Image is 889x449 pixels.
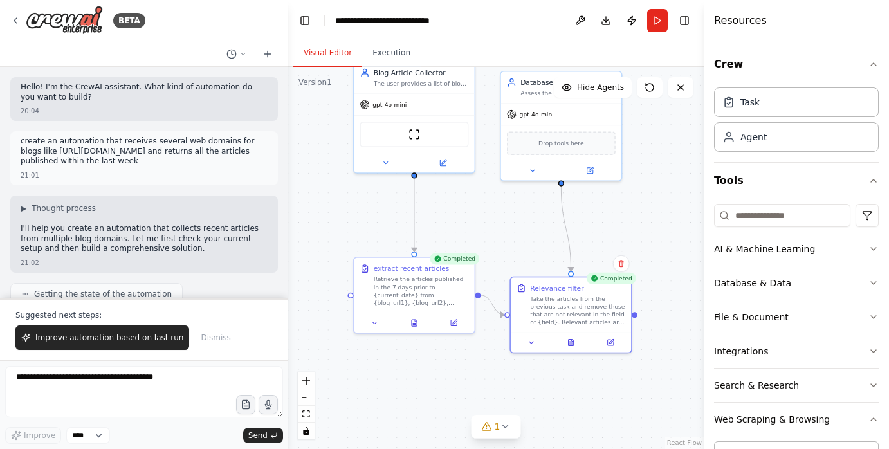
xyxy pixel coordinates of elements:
[538,138,583,148] span: Drop tools here
[509,277,632,354] div: CompletedRelevance filterTake the articles from the previous task and remove those that are not r...
[15,310,273,320] p: Suggested next steps:
[221,46,252,62] button: Switch to previous chat
[714,266,879,300] button: Database & Data
[298,389,315,406] button: zoom out
[374,275,469,307] div: Retrieve the articles published in the 7 days prior to {current_date} from {blog_url1}, {blog_url...
[430,253,479,264] div: Completed
[372,100,407,108] span: gpt-4o-mini
[495,420,500,433] span: 1
[21,170,39,180] div: 21:01
[374,80,469,87] div: The user provides a list of blog URLs. Read one blog URL at a time and extract all articles publi...
[556,186,576,271] g: Edge from 9f5da0ff-8481-42d6-9248-50569e32d597 to df0165d0-da77-4355-ba21-ae115863679c
[740,131,767,143] div: Agent
[248,430,268,441] span: Send
[714,403,879,436] button: Web Scraping & Browsing
[236,395,255,414] button: Upload files
[353,257,475,334] div: Completedextract recent articlesRetrieve the articles published in the 7 days prior to {current_d...
[530,283,583,293] div: Relevance filter
[520,111,554,118] span: gpt-4o-mini
[714,277,791,289] div: Database & Data
[594,336,627,348] button: Open in side panel
[21,258,39,268] div: 21:02
[675,12,693,30] button: Hide right sidebar
[520,89,616,97] div: Assess the relevance of the articles gathered in the previous task and identify those that are re...
[362,40,421,67] button: Execution
[714,334,879,368] button: Integrations
[298,372,315,439] div: React Flow controls
[298,372,315,389] button: zoom in
[472,415,521,439] button: 1
[293,40,362,67] button: Visual Editor
[550,336,591,348] button: View output
[34,289,172,299] span: Getting the state of the automation
[298,423,315,439] button: toggle interactivity
[243,428,283,443] button: Send
[714,413,830,426] div: Web Scraping & Browsing
[562,165,618,176] button: Open in side panel
[415,157,470,169] button: Open in side panel
[15,325,189,350] button: Improve automation based on last run
[500,71,622,181] div: Database expertAssess the relevance of the articles gathered in the previous task and identify th...
[374,264,450,273] div: extract recent articles
[21,203,26,214] span: ▶
[530,295,625,327] div: Take the articles from the previous task and remove those that are not relevant in the field of {...
[257,46,278,62] button: Start a new chat
[408,129,420,140] img: ScrapeWebsiteTool
[113,13,145,28] div: BETA
[335,14,430,27] nav: breadcrumb
[554,77,632,98] button: Hide Agents
[24,430,55,441] span: Improve
[740,96,760,109] div: Task
[374,68,469,77] div: Blog Article Collector
[714,232,879,266] button: AI & Machine Learning
[296,12,314,30] button: Hide left sidebar
[26,6,103,35] img: Logo
[714,82,879,162] div: Crew
[409,178,419,252] g: Edge from 97739d53-1e19-487d-b464-5405bfec1082 to fdf9bea3-ef50-42d8-bb9a-d217566acf6d
[298,77,332,87] div: Version 1
[259,395,278,414] button: Click to speak your automation idea
[613,255,630,272] button: Delete node
[21,106,39,116] div: 20:04
[194,325,237,350] button: Dismiss
[667,439,702,446] a: React Flow attribution
[714,243,815,255] div: AI & Machine Learning
[201,333,230,343] span: Dismiss
[714,300,879,334] button: File & Document
[35,333,183,343] span: Improve automation based on last run
[714,311,789,324] div: File & Document
[437,317,470,329] button: Open in side panel
[21,136,268,167] p: create an automation that receives several web domains for blogs like [URL][DOMAIN_NAME] and retu...
[298,406,315,423] button: fit view
[520,78,616,87] div: Database expert
[21,82,268,102] p: Hello! I'm the CrewAI assistant. What kind of automation do you want to build?
[714,379,799,392] div: Search & Research
[714,13,767,28] h4: Resources
[714,46,879,82] button: Crew
[21,224,268,254] p: I'll help you create an automation that collects recent articles from multiple blog domains. Let ...
[714,163,879,199] button: Tools
[21,203,96,214] button: ▶Thought process
[481,290,504,320] g: Edge from fdf9bea3-ef50-42d8-bb9a-d217566acf6d to df0165d0-da77-4355-ba21-ae115863679c
[587,273,636,284] div: Completed
[32,203,96,214] span: Thought process
[353,61,475,174] div: Blog Article CollectorThe user provides a list of blog URLs. Read one blog URL at a time and extr...
[5,427,61,444] button: Improve
[714,345,768,358] div: Integrations
[714,369,879,402] button: Search & Research
[577,82,624,93] span: Hide Agents
[394,317,435,329] button: View output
